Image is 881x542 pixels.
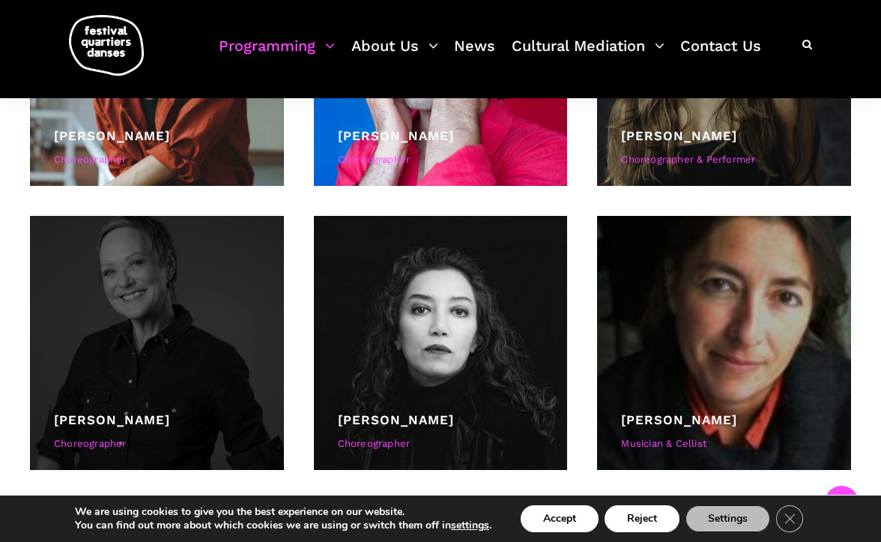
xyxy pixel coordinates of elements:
[338,412,454,427] a: [PERSON_NAME]
[351,33,438,77] a: About Us
[54,436,260,452] div: Choreographer
[680,33,761,77] a: Contact Us
[621,152,827,168] div: Choreographer & Performer
[451,519,489,532] button: settings
[75,519,491,532] p: You can find out more about which cookies we are using or switch them off in .
[521,505,599,532] button: Accept
[621,436,827,452] div: Musician & Cellist
[512,33,664,77] a: Cultural Mediation
[776,505,803,532] button: Close GDPR Cookie Banner
[54,152,260,168] div: Choreographer
[621,412,737,427] a: [PERSON_NAME]
[338,436,544,452] div: Choreographer
[75,505,491,519] p: We are using cookies to give you the best experience on our website.
[605,505,679,532] button: Reject
[621,128,737,143] a: [PERSON_NAME]
[54,412,170,427] a: [PERSON_NAME]
[54,128,170,143] a: [PERSON_NAME]
[685,505,770,532] button: Settings
[219,33,335,77] a: Programming
[338,128,454,143] a: [PERSON_NAME]
[338,152,544,168] div: Choreographer
[69,15,144,76] img: logo-fqd-med
[454,33,495,77] a: News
